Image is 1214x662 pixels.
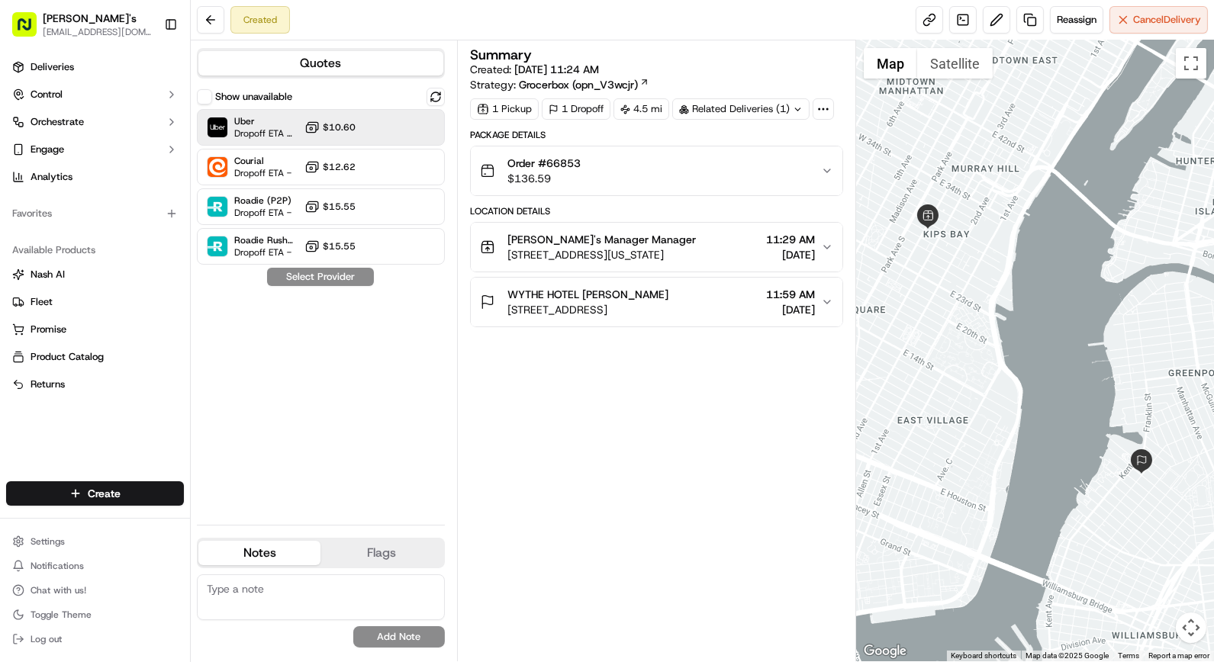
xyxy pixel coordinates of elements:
span: Map data ©2025 Google [1026,651,1109,660]
span: Order #66853 [507,156,581,171]
div: Related Deliveries (1) [672,98,810,120]
a: Terms (opens in new tab) [1118,651,1139,660]
button: Show street map [864,48,917,79]
a: Product Catalog [12,350,178,364]
span: [PERSON_NAME] [47,236,124,249]
button: Keyboard shortcuts [951,651,1016,661]
img: Angelique Valdez [15,222,40,246]
img: Roadie Rush (P2P) [208,236,227,256]
button: Promise [6,317,184,342]
a: 📗Knowledge Base [9,335,123,362]
button: Nash AI [6,262,184,287]
span: [PERSON_NAME] [47,278,124,290]
span: Knowledge Base [31,341,117,356]
span: Settings [31,535,65,548]
button: Chat with us! [6,580,184,601]
span: [PERSON_NAME]'s [43,11,137,26]
button: Order #66853$136.59 [471,146,842,195]
img: Nash [15,15,46,46]
button: Control [6,82,184,107]
img: 1736555255976-a54dd68f-1ca7-489b-9aae-adbdc363a1c4 [31,278,43,291]
button: [EMAIL_ADDRESS][DOMAIN_NAME] [43,26,152,38]
span: Cancel Delivery [1133,13,1201,27]
span: Dropoff ETA 56 minutes [234,127,298,140]
div: Location Details [470,205,843,217]
h3: Summary [470,48,532,62]
span: [DATE] 11:24 AM [514,63,599,76]
span: Nash AI [31,268,65,281]
button: $15.55 [304,239,356,254]
div: 💻 [129,342,141,355]
span: Pylon [152,378,185,390]
div: Favorites [6,201,184,226]
div: 📗 [15,342,27,355]
div: Available Products [6,238,184,262]
span: Dropoff ETA - [234,246,298,259]
a: Analytics [6,165,184,189]
img: 1738778727109-b901c2ba-d612-49f7-a14d-d897ce62d23f [32,146,60,173]
span: Chat with us! [31,584,86,596]
span: $15.55 [323,201,356,213]
button: See all [237,195,278,214]
label: Show unavailable [215,90,292,104]
button: Settings [6,531,184,552]
button: $15.55 [304,199,356,214]
span: Created: [470,62,599,77]
span: • [127,236,132,249]
span: Dropoff ETA - [234,207,291,219]
button: Toggle Theme [6,604,184,625]
a: Report a map error [1148,651,1209,660]
span: Roadie (P2P) [234,194,291,207]
span: Fleet [31,295,53,309]
button: Engage [6,137,184,162]
div: Strategy: [470,77,649,92]
span: [STREET_ADDRESS][US_STATE] [507,247,696,262]
img: Google [860,641,910,661]
span: $10.60 [323,121,356,133]
button: Product Catalog [6,345,184,369]
img: 1736555255976-a54dd68f-1ca7-489b-9aae-adbdc363a1c4 [15,146,43,173]
a: Returns [12,378,178,391]
a: Powered byPylon [108,378,185,390]
span: Uber [234,115,298,127]
button: $12.62 [304,159,356,175]
img: Liam S. [15,263,40,288]
span: $12.62 [323,161,356,173]
span: Promise [31,323,66,336]
div: 1 Dropoff [542,98,610,120]
span: Engage [31,143,64,156]
span: Product Catalog [31,350,104,364]
a: Open this area in Google Maps (opens a new window) [860,641,910,661]
span: Grocerbox (opn_V3wcjr) [519,77,638,92]
span: Notifications [31,560,84,572]
span: Log out [31,633,62,645]
button: Returns [6,372,184,397]
span: Orchestrate [31,115,84,129]
button: Fleet [6,290,184,314]
span: 11:29 AM [766,232,815,247]
button: Reassign [1050,6,1103,34]
button: Notes [198,541,320,565]
button: Flags [320,541,443,565]
div: 4.5 mi [613,98,669,120]
button: [PERSON_NAME]'s[EMAIL_ADDRESS][DOMAIN_NAME] [6,6,158,43]
img: Uber [208,117,227,137]
div: We're available if you need us! [69,161,210,173]
p: Welcome 👋 [15,61,278,85]
span: [PERSON_NAME]'s Manager Manager [507,232,696,247]
span: Deliveries [31,60,74,74]
span: • [127,278,132,290]
button: Start new chat [259,150,278,169]
button: CancelDelivery [1109,6,1208,34]
span: [DATE] [766,302,815,317]
div: Package Details [470,129,843,141]
button: Notifications [6,555,184,577]
button: Create [6,481,184,506]
a: Promise [12,323,178,336]
button: Quotes [198,51,443,76]
a: 💻API Documentation [123,335,251,362]
a: Grocerbox (opn_V3wcjr) [519,77,649,92]
input: Got a question? Start typing here... [40,98,275,114]
span: API Documentation [144,341,245,356]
